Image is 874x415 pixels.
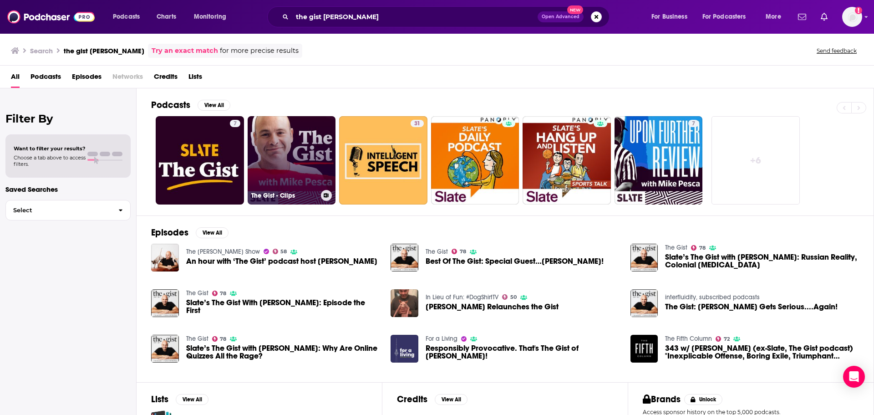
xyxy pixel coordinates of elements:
a: Podcasts [30,69,61,88]
a: interfluidity, subscribed podcasts [665,293,760,301]
a: Episodes [72,69,102,88]
span: Select [6,207,111,213]
span: Open Advanced [542,15,579,19]
a: All [11,69,20,88]
a: 78 [691,245,706,251]
h2: Brands [643,394,681,405]
span: 78 [220,337,226,341]
span: Best Of The Gist: Special Guest…[PERSON_NAME]! [426,257,604,265]
img: Responsibly Provocative. That's The Gist of Mike Pesca! [391,335,418,363]
a: Responsibly Provocative. That's The Gist of Mike Pesca! [426,344,620,360]
span: The Gist: [PERSON_NAME] Gets Serious....Again! [665,303,838,311]
button: Select [5,200,131,220]
a: ListsView All [151,394,208,405]
a: 31 [339,116,427,205]
button: open menu [645,10,699,24]
a: The Gist [186,335,208,343]
a: Slate’s The Gist with Mike Pesca: Why Are Online Quizzes All the Rage? [186,344,380,360]
p: Saved Searches [5,185,131,194]
a: The Gist [426,248,448,256]
span: 50 [510,295,517,299]
h2: Podcasts [151,99,190,111]
a: Lists [188,69,202,88]
div: Search podcasts, credits, & more... [276,6,618,27]
span: Slate’s The Gist with [PERSON_NAME]: Russian Reality, Colonial [MEDICAL_DATA] [665,253,859,269]
a: 58 [273,249,287,254]
a: Charts [151,10,182,24]
a: The Fifth Column [665,335,712,343]
h3: Search [30,46,53,55]
span: Choose a tab above to access filters. [14,154,86,167]
a: PodcastsView All [151,99,230,111]
a: Credits [154,69,178,88]
a: Slate’s The Gist With Mike Pesca: Episode the First [186,299,380,314]
a: 7 [688,120,699,127]
img: Podchaser - Follow, Share and Rate Podcasts [7,8,95,26]
a: The Gist - Clips [248,116,336,205]
span: Want to filter your results? [14,145,86,152]
span: 78 [220,292,226,296]
a: CreditsView All [397,394,467,405]
button: View All [435,394,467,405]
a: 78 [212,291,227,296]
h2: Lists [151,394,168,405]
a: The Colin McEnroe Show [186,248,260,256]
a: Best Of The Gist: Special Guest…Mike Pesca! [426,257,604,265]
a: 7 [156,116,244,205]
a: 78 [452,249,466,254]
h2: Filter By [5,112,131,125]
button: open menu [759,10,793,24]
span: Podcasts [113,10,140,23]
img: 343 w/ Mike Pesca (ex-Slate, The Gist podcast) "Inexplicable Offense, Boring Exile, Triumphant Re... [630,335,658,363]
span: An hour with ‘The Gist’ podcast host [PERSON_NAME] [186,257,377,265]
a: The Gist: Mike Pesca Gets Serious....Again! [665,303,838,311]
img: Best Of The Gist: Special Guest…Mike Pesca! [391,244,418,272]
input: Search podcasts, credits, & more... [292,10,538,24]
span: 31 [414,119,420,128]
h3: The Gist - Clips [251,192,317,200]
a: Mike Pesca Relaunches the Gist [426,303,559,311]
a: 50 [502,294,517,300]
a: The Gist [186,289,208,297]
button: open menu [107,10,152,24]
a: In Lieu of Fun: #DogShirtTV [426,293,498,301]
button: Unlock [684,394,723,405]
img: Slate’s The Gist with Mike Pesca: Why Are Online Quizzes All the Rage? [151,335,179,363]
button: open menu [696,10,759,24]
a: Slate’s The Gist with Mike Pesca: Russian Reality, Colonial Bestiality [665,253,859,269]
img: Mike Pesca Relaunches the Gist [391,289,418,317]
a: +6 [711,116,800,205]
button: Send feedback [814,47,859,55]
a: 72 [716,336,730,342]
a: Show notifications dropdown [817,9,831,25]
span: New [567,5,584,14]
button: Show profile menu [842,7,862,27]
span: 343 w/ [PERSON_NAME] (ex-Slate, The Gist podcast) "Inexplicable Offense, Boring Exile, Triumphant... [665,344,859,360]
button: View All [196,227,229,238]
a: 31 [411,120,424,127]
span: [PERSON_NAME] Relaunches the Gist [426,303,559,311]
a: Show notifications dropdown [794,9,810,25]
span: for more precise results [220,46,299,56]
button: View All [198,100,230,111]
img: Slate’s The Gist with Mike Pesca: Russian Reality, Colonial Bestiality [630,244,658,272]
span: 72 [724,337,730,341]
svg: Add a profile image [855,7,862,14]
span: Charts [157,10,176,23]
span: 58 [280,250,287,254]
a: Try an exact match [152,46,218,56]
span: Responsibly Provocative. That's The Gist of [PERSON_NAME]! [426,344,620,360]
span: 7 [234,119,237,128]
span: Slate’s The Gist With [PERSON_NAME]: Episode the First [186,299,380,314]
button: View All [176,394,208,405]
button: Open AdvancedNew [538,11,584,22]
a: An hour with ‘The Gist’ podcast host Mike Pesca [186,257,377,265]
span: Monitoring [194,10,226,23]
